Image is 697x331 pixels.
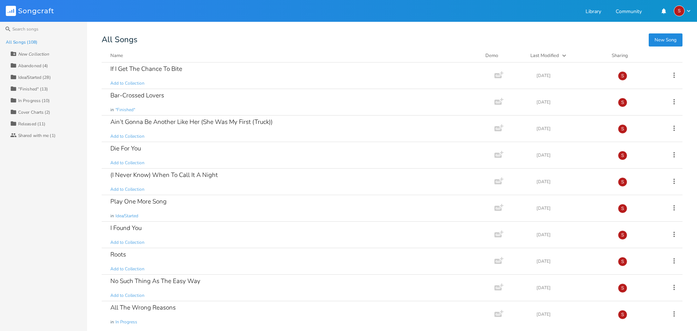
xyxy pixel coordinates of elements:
span: "Finished" [115,107,135,113]
div: Cover Charts (2) [18,110,50,114]
span: Add to Collection [110,292,144,299]
div: Released (11) [18,122,45,126]
div: Scott Owen [618,71,627,81]
span: Add to Collection [110,80,144,86]
span: Add to Collection [110,133,144,140]
div: Scott Owen [618,204,627,213]
span: in [110,213,114,219]
span: Add to Collection [110,239,144,246]
div: Demo [485,52,522,59]
div: Scott Owen [618,283,627,293]
div: (I Never Know) When To Call It A Night [110,172,218,178]
div: I Found You [110,225,142,231]
div: "Finished" (13) [18,87,48,91]
div: [DATE] [537,73,609,78]
div: If I Get The Chance To Bite [110,66,182,72]
div: Idea/Started (28) [18,75,51,80]
span: Idea/Started [115,213,138,219]
div: Last Modified [530,52,559,59]
div: No Such Thing As The Easy Way [110,278,200,284]
div: New Collection [18,52,49,56]
div: Ain’t Gonna Be Another Like Her (She Was My First (Truck)) [110,119,273,125]
div: [DATE] [537,100,609,104]
div: [DATE] [537,126,609,131]
div: Abandoned (4) [18,64,48,68]
div: Die For You [110,145,141,152]
div: All Songs [102,36,682,43]
span: In Progress [115,319,137,325]
div: All Songs (108) [6,40,38,44]
div: [DATE] [537,233,609,237]
div: Name [110,52,123,59]
button: S [674,5,691,16]
div: [DATE] [537,286,609,290]
div: Scott Owen [618,98,627,107]
div: Sharing [612,52,655,59]
div: [DATE] [537,179,609,184]
span: Add to Collection [110,186,144,193]
div: Scott Owen [618,177,627,187]
div: [DATE] [537,259,609,263]
div: [DATE] [537,153,609,157]
button: Name [110,52,477,59]
div: [DATE] [537,312,609,316]
span: in [110,319,114,325]
div: Roots [110,251,126,258]
div: Shared with me (1) [18,133,56,138]
button: Last Modified [530,52,603,59]
div: In Progress (10) [18,98,50,103]
div: Scott Owen [674,5,685,16]
div: [DATE] [537,206,609,210]
button: New Song [649,33,682,47]
a: Community [616,9,642,15]
div: Scott Owen [618,124,627,134]
div: Scott Owen [618,230,627,240]
div: Scott Owen [618,310,627,319]
div: Play One More Song [110,198,167,205]
div: Bar-Crossed Lovers [110,92,164,98]
a: Library [586,9,601,15]
div: Scott Owen [618,151,627,160]
div: All The Wrong Reasons [110,304,176,311]
span: in [110,107,114,113]
div: Scott Owen [618,257,627,266]
span: Add to Collection [110,160,144,166]
span: Add to Collection [110,266,144,272]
